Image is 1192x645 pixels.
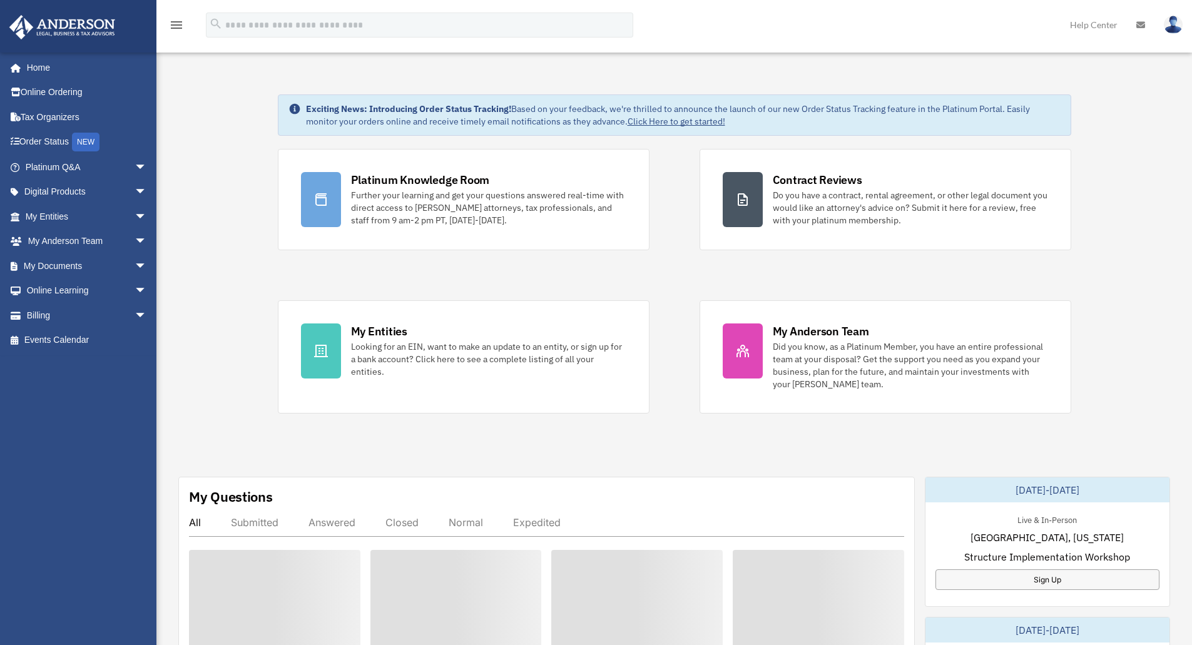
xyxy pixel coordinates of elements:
div: Further your learning and get your questions answered real-time with direct access to [PERSON_NAM... [351,189,626,226]
div: Contract Reviews [773,172,862,188]
img: Anderson Advisors Platinum Portal [6,15,119,39]
div: All [189,516,201,529]
span: arrow_drop_down [135,204,160,230]
a: My Anderson Team Did you know, as a Platinum Member, you have an entire professional team at your... [700,300,1071,414]
div: Do you have a contract, rental agreement, or other legal document you would like an attorney's ad... [773,189,1048,226]
img: User Pic [1164,16,1183,34]
i: menu [169,18,184,33]
a: Platinum Q&Aarrow_drop_down [9,155,166,180]
div: Live & In-Person [1007,512,1087,526]
a: Contract Reviews Do you have a contract, rental agreement, or other legal document you would like... [700,149,1071,250]
a: Tax Organizers [9,104,166,130]
div: Did you know, as a Platinum Member, you have an entire professional team at your disposal? Get th... [773,340,1048,390]
a: Click Here to get started! [628,116,725,127]
a: My Documentsarrow_drop_down [9,253,166,278]
div: Submitted [231,516,278,529]
a: Online Ordering [9,80,166,105]
a: menu [169,22,184,33]
strong: Exciting News: Introducing Order Status Tracking! [306,103,511,114]
div: [DATE]-[DATE] [925,617,1169,642]
div: Normal [449,516,483,529]
span: arrow_drop_down [135,253,160,279]
div: My Anderson Team [773,323,869,339]
span: [GEOGRAPHIC_DATA], [US_STATE] [970,530,1124,545]
div: Platinum Knowledge Room [351,172,490,188]
div: Closed [385,516,419,529]
a: Events Calendar [9,328,166,353]
span: Structure Implementation Workshop [964,549,1130,564]
a: Platinum Knowledge Room Further your learning and get your questions answered real-time with dire... [278,149,649,250]
a: Online Learningarrow_drop_down [9,278,166,303]
div: Based on your feedback, we're thrilled to announce the launch of our new Order Status Tracking fe... [306,103,1061,128]
a: My Anderson Teamarrow_drop_down [9,229,166,254]
div: Expedited [513,516,561,529]
div: Looking for an EIN, want to make an update to an entity, or sign up for a bank account? Click her... [351,340,626,378]
span: arrow_drop_down [135,303,160,328]
a: My Entities Looking for an EIN, want to make an update to an entity, or sign up for a bank accoun... [278,300,649,414]
div: Answered [308,516,355,529]
a: Order StatusNEW [9,130,166,155]
div: My Questions [189,487,273,506]
a: My Entitiesarrow_drop_down [9,204,166,229]
div: My Entities [351,323,407,339]
span: arrow_drop_down [135,180,160,205]
a: Home [9,55,160,80]
div: NEW [72,133,99,151]
span: arrow_drop_down [135,278,160,304]
i: search [209,17,223,31]
a: Sign Up [935,569,1159,590]
a: Digital Productsarrow_drop_down [9,180,166,205]
span: arrow_drop_down [135,229,160,255]
span: arrow_drop_down [135,155,160,180]
a: Billingarrow_drop_down [9,303,166,328]
div: [DATE]-[DATE] [925,477,1169,502]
